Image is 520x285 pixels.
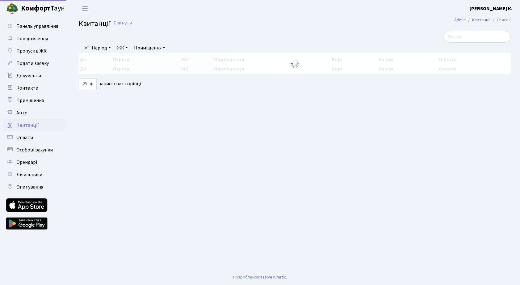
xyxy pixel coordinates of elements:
[257,274,286,280] a: Massive Kinetic
[444,31,511,43] input: Пошук...
[233,274,287,281] div: Розроблено .
[16,85,38,91] span: Контакти
[16,72,41,79] span: Документи
[290,59,300,69] img: Обробка...
[3,57,65,70] a: Подати заявку
[3,70,65,82] a: Документи
[16,35,48,42] span: Повідомлення
[16,184,43,190] span: Опитування
[16,109,27,116] span: Авто
[16,147,53,153] span: Особові рахунки
[114,20,132,26] a: Скинути
[3,156,65,168] a: Орендарі
[3,119,65,131] a: Квитанції
[16,159,37,166] span: Орендарі
[3,131,65,144] a: Оплати
[472,17,490,23] a: Квитанції
[3,144,65,156] a: Особові рахунки
[16,122,39,129] span: Квитанції
[132,43,168,53] a: Приміщення
[3,181,65,193] a: Опитування
[3,20,65,32] a: Панель управління
[16,23,58,30] span: Панель управління
[77,3,93,14] button: Переключити навігацію
[490,17,511,23] li: Список
[16,60,49,67] span: Подати заявку
[6,2,19,15] img: logo.png
[89,43,113,53] a: Період
[3,32,65,45] a: Повідомлення
[79,78,141,90] label: записів на сторінці
[3,168,65,181] a: Лічильники
[3,82,65,94] a: Контакти
[21,3,65,14] span: Таун
[3,94,65,107] a: Приміщення
[3,107,65,119] a: Авто
[16,171,42,178] span: Лічильники
[16,134,33,141] span: Оплати
[79,78,97,90] select: записів на сторінці
[454,17,466,23] a: Admin
[3,45,65,57] a: Пропуск в ЖК
[16,48,47,54] span: Пропуск в ЖК
[115,43,130,53] a: ЖК
[21,3,51,13] b: Комфорт
[470,5,513,12] a: [PERSON_NAME] К.
[79,18,111,29] span: Квитанції
[445,14,520,27] nav: breadcrumb
[16,97,44,104] span: Приміщення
